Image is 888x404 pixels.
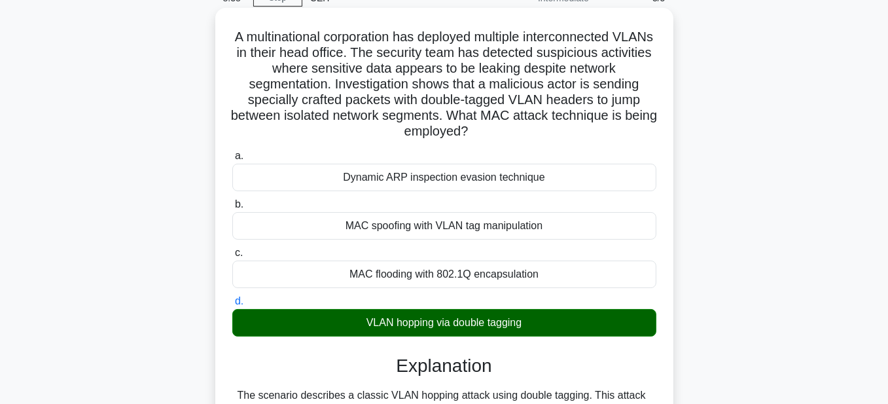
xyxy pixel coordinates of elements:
h5: A multinational corporation has deployed multiple interconnected VLANs in their head office. The ... [231,29,658,140]
div: MAC spoofing with VLAN tag manipulation [232,212,656,240]
div: VLAN hopping via double tagging [232,309,656,337]
div: Dynamic ARP inspection evasion technique [232,164,656,191]
span: b. [235,198,243,210]
span: c. [235,247,243,258]
div: MAC flooding with 802.1Q encapsulation [232,261,656,288]
h3: Explanation [240,355,648,377]
span: d. [235,295,243,306]
span: a. [235,150,243,161]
